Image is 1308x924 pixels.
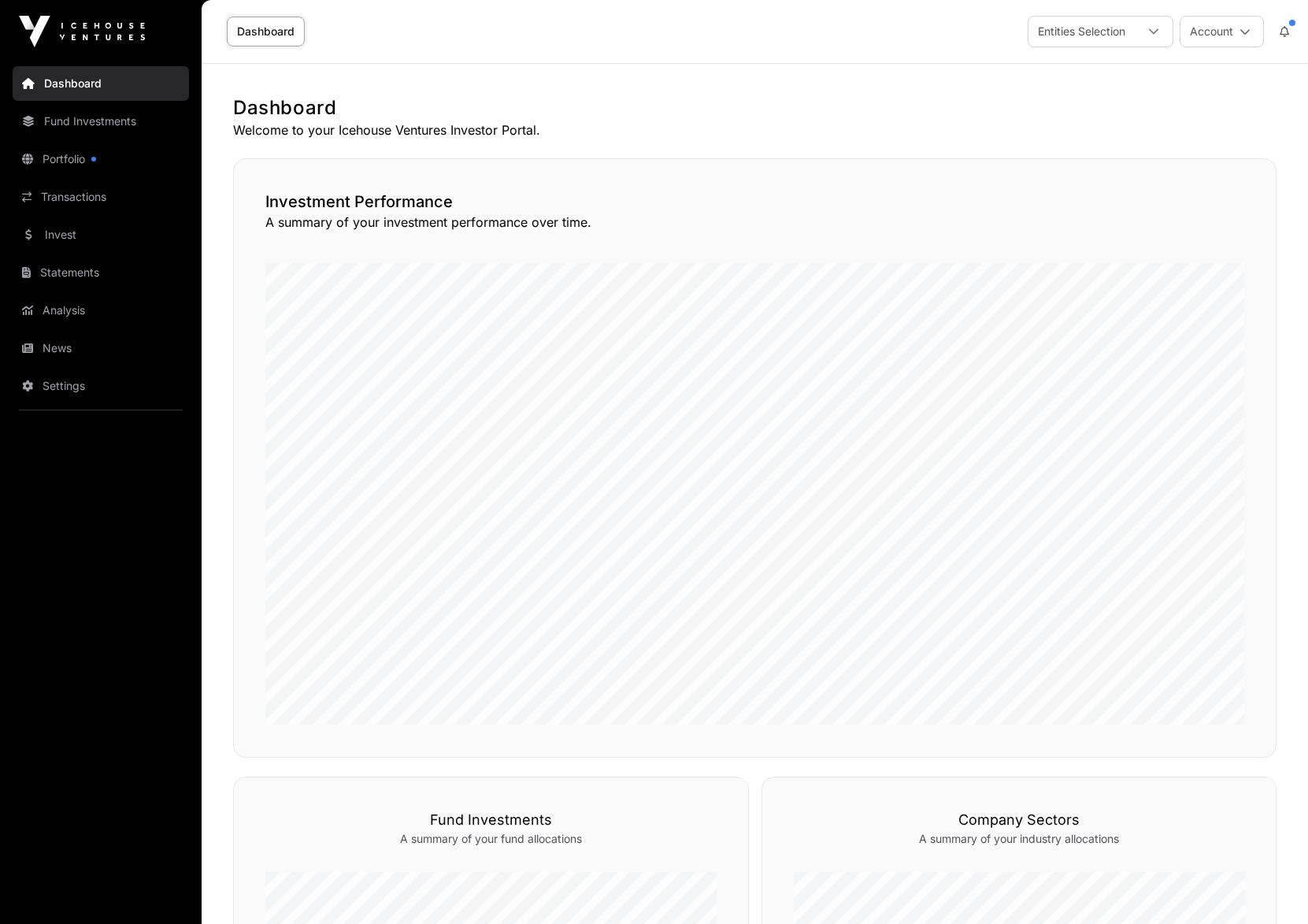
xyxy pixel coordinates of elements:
[13,293,189,328] a: Analysis
[265,809,717,831] h3: Fund Investments
[1180,16,1264,47] button: Account
[13,66,189,101] a: Dashboard
[1028,17,1135,46] div: Entities Selection
[233,95,1277,121] h1: Dashboard
[794,831,1245,847] p: A summary of your industry allocations
[13,180,189,214] a: Transactions
[265,831,717,847] p: A summary of your fund allocations
[13,255,189,290] a: Statements
[13,331,189,366] a: News
[265,191,1244,213] h2: Investment Performance
[13,104,189,139] a: Fund Investments
[227,17,305,46] a: Dashboard
[233,121,1277,139] p: Welcome to your Icehouse Ventures Investor Portal.
[19,16,145,47] img: Icehouse Ventures Logo
[13,142,189,176] a: Portfolio
[265,213,1244,232] p: A summary of your investment performance over time.
[13,369,189,403] a: Settings
[13,217,189,252] a: Invest
[794,809,1245,831] h3: Company Sectors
